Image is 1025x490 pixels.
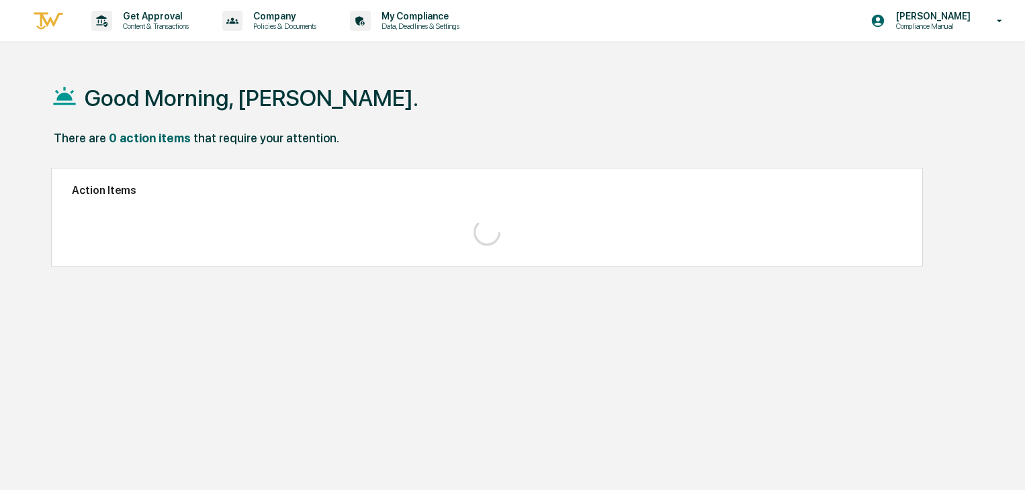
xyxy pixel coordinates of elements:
div: that require your attention. [193,131,339,145]
p: Data, Deadlines & Settings [371,21,466,31]
p: Company [242,11,323,21]
img: logo [32,10,64,32]
p: My Compliance [371,11,466,21]
p: Policies & Documents [242,21,323,31]
div: 0 action items [109,131,191,145]
p: Compliance Manual [885,21,977,31]
h1: Good Morning, [PERSON_NAME]. [85,85,418,111]
p: Get Approval [112,11,195,21]
div: There are [54,131,106,145]
h2: Action Items [72,184,902,197]
p: Content & Transactions [112,21,195,31]
p: [PERSON_NAME] [885,11,977,21]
